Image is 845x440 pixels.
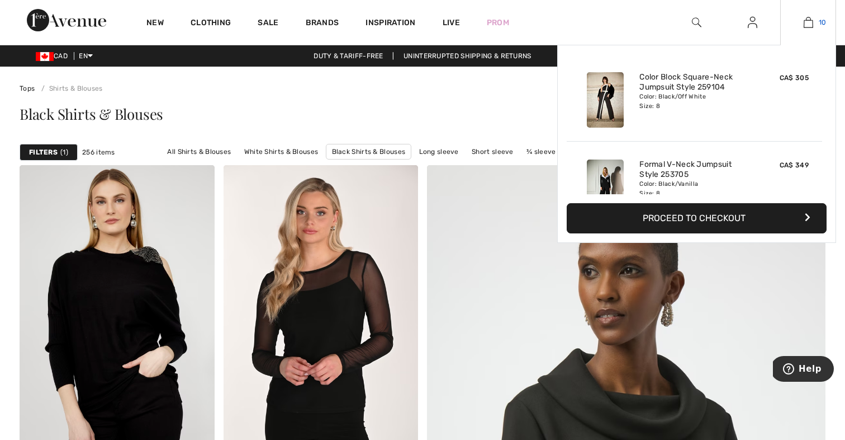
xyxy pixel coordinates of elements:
[36,52,54,61] img: Canadian Dollar
[191,18,231,30] a: Clothing
[79,52,93,60] span: EN
[414,144,464,159] a: Long sleeve
[639,160,749,180] a: Formal V-Neck Jumpsuit Style 253705
[639,72,749,92] a: Color Block Square-Neck Jumpsuit Style 259104
[326,144,412,160] a: Black Shirts & Blouses
[639,92,749,110] div: Color: Black/Off White Size: 8
[780,161,809,169] span: CA$ 349
[587,160,624,215] img: Formal V-Neck Jumpsuit Style 253705
[819,17,827,27] span: 10
[692,16,701,29] img: search the website
[306,18,339,30] a: Brands
[804,16,813,29] img: My Bag
[36,52,72,60] span: CAD
[162,144,236,159] a: All Shirts & Blouses
[773,356,834,384] iframe: Opens a widget where you can find more information
[567,203,827,233] button: Proceed to Checkout
[521,144,561,159] a: ¾ sleeve
[27,9,106,31] img: 1ère Avenue
[780,74,809,82] span: CA$ 305
[781,16,835,29] a: 10
[365,18,415,30] span: Inspiration
[20,85,35,92] a: Tops
[258,18,278,30] a: Sale
[82,147,115,157] span: 256 items
[466,144,519,159] a: Short sleeve
[146,18,164,30] a: New
[587,72,624,128] img: Color Block Square-Neck Jumpsuit Style 259104
[487,17,509,29] a: Prom
[37,85,103,92] a: Shirts & Blouses
[639,180,749,198] div: Color: Black/Vanilla Size: 8
[739,16,766,30] a: Sign In
[443,17,460,29] a: Live
[60,147,68,157] span: 1
[748,16,757,29] img: My Info
[29,147,58,157] strong: Filters
[388,160,489,174] a: [PERSON_NAME] & Blouses
[20,104,163,124] span: Black Shirts & Blouses
[239,144,324,159] a: White Shirts & Blouses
